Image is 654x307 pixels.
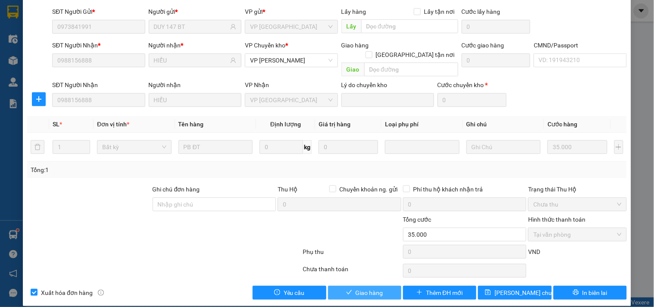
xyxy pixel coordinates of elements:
span: exclamation-circle [274,289,280,296]
span: Chuyển khoản ng. gửi [336,185,401,194]
span: kg [303,140,312,154]
span: Lấy [341,19,361,33]
div: Cước chuyển kho [438,80,507,90]
label: Hình thức thanh toán [528,216,585,223]
span: SL [53,121,59,128]
span: VP Hoàng Gia [250,54,332,67]
span: Giao hàng [356,288,383,298]
span: Định lượng [270,121,301,128]
label: Cước lấy hàng [462,8,501,15]
span: save [485,289,491,296]
div: Lý do chuyển kho [341,80,434,90]
span: printer [573,289,579,296]
div: Trạng thái Thu Hộ [528,185,626,194]
div: Người gửi [149,7,241,16]
span: user [230,24,236,30]
span: VP Bình Thuận [250,20,332,33]
div: SĐT Người Nhận [52,41,145,50]
th: Loại phụ phí [382,116,463,133]
input: 0 [548,140,607,154]
span: plus [32,96,45,103]
input: Ghi chú đơn hàng [153,197,276,211]
span: Giao hàng [341,42,369,49]
div: Phụ thu [302,247,402,262]
input: Cước lấy hàng [462,20,531,34]
span: Tên hàng [178,121,204,128]
span: VND [528,248,540,255]
span: user [230,57,236,63]
span: [PERSON_NAME] chuyển hoàn [494,288,576,298]
span: Thêm ĐH mới [426,288,463,298]
div: Tổng: 1 [31,165,253,175]
div: Chưa thanh toán [302,264,402,279]
div: VP Nhận [245,80,338,90]
button: delete [31,140,44,154]
span: [GEOGRAPHIC_DATA] tận nơi [372,50,458,60]
div: Người nhận [149,80,241,90]
span: plus [416,289,422,296]
input: 0 [319,140,378,154]
span: VP Chuyển kho [245,42,285,49]
input: Tên người gửi [154,22,228,31]
span: Cước hàng [548,121,577,128]
span: Lấy tận nơi [421,7,458,16]
div: SĐT Người Nhận [52,80,145,90]
label: Ghi chú đơn hàng [153,186,200,193]
button: checkGiao hàng [328,286,401,300]
span: info-circle [98,290,104,296]
span: VP Bắc Sơn [250,94,332,107]
span: Lấy hàng [341,8,366,15]
span: Giá trị hàng [319,121,350,128]
span: Tổng cước [403,216,432,223]
span: Tại văn phòng [533,228,621,241]
th: Ghi chú [463,116,544,133]
span: Bất kỳ [102,141,166,153]
span: Giao [341,63,364,76]
img: logo.jpg [11,11,75,54]
div: SĐT Người Gửi [52,7,145,16]
button: plusThêm ĐH mới [403,286,476,300]
input: Cước giao hàng [462,53,531,67]
input: Dọc đường [364,63,458,76]
div: Người nhận [149,41,241,50]
span: In biên lai [582,288,607,298]
span: Thu Hộ [278,186,297,193]
span: Chưa thu [533,198,621,211]
div: CMND/Passport [534,41,626,50]
input: Tên người nhận [154,56,228,65]
button: exclamation-circleYêu cầu [253,286,326,300]
input: VD: Bàn, Ghế [178,140,253,154]
span: Yêu cầu [284,288,305,298]
label: Cước giao hàng [462,42,504,49]
input: Dọc đường [361,19,458,33]
span: Phí thu hộ khách nhận trả [410,185,487,194]
input: Ghi Chú [466,140,541,154]
button: printerIn biên lai [554,286,627,300]
div: VP gửi [245,7,338,16]
span: Đơn vị tính [97,121,129,128]
button: save[PERSON_NAME] chuyển hoàn [478,286,551,300]
button: plus [32,92,46,106]
span: check [346,289,352,296]
span: Xuất hóa đơn hàng [38,288,96,298]
b: GỬI : VP [GEOGRAPHIC_DATA] [11,59,128,88]
button: plus [614,140,623,154]
li: 271 - [PERSON_NAME] - [GEOGRAPHIC_DATA] - [GEOGRAPHIC_DATA] [81,21,360,32]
